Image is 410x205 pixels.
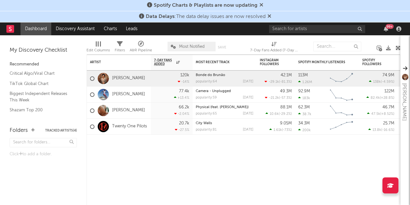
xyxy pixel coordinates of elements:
[269,96,279,100] span: -21.2k
[10,127,28,134] div: Folders
[382,128,393,132] span: -16.6 %
[154,58,175,66] span: 7-Day Fans Added
[298,80,312,84] div: 1.26M
[265,96,292,100] div: ( )
[382,105,394,109] div: 46.7M
[243,128,253,132] div: [DATE]
[250,38,298,57] div: 7-Day Fans Added (7-Day Fans Added)
[373,128,381,132] span: 13.8k
[362,58,385,66] div: Spotify Followers
[269,25,365,33] input: Search for artists
[10,150,77,158] div: Click to add a folder.
[115,38,125,57] div: Filters
[280,105,292,109] div: 88.1M
[298,89,310,93] div: 92.9M
[86,38,110,57] div: Edit Columns
[196,128,217,132] div: popularity: 81
[174,96,189,100] div: +13.4 %
[259,3,263,8] span: Dismiss
[115,47,125,54] div: Filters
[20,22,51,35] a: Dashboard
[384,89,394,93] div: 122M
[266,112,292,116] div: ( )
[10,90,70,103] a: Biggest Independent Releases This Week
[196,122,212,125] a: City Walls
[196,73,253,77] div: Bonde do Brunão
[10,80,70,87] a: TikTok Global Chart
[10,107,70,114] a: Shazam Top 200
[179,121,189,125] div: 20.7k
[280,89,292,93] div: 49.3M
[368,128,394,132] div: ( )
[269,80,279,84] span: -29.1k
[298,105,310,109] div: 62.3M
[327,103,356,119] svg: Chart title
[146,14,175,19] span: Data Delays
[243,80,253,83] div: [DATE]
[180,73,189,77] div: 120k
[313,42,361,51] input: Search...
[196,90,231,93] a: Camera - Unplugged
[179,89,189,93] div: 77.4k
[260,58,282,66] div: Instagram Followers
[371,96,380,100] span: 82.4k
[298,96,310,100] div: 183k
[386,24,394,29] div: 99 +
[196,90,253,93] div: Camera - Unplugged
[196,96,217,99] div: popularity: 59
[154,3,258,8] span: Spotify Charts & Playlists are now updating
[178,80,189,84] div: -14 %
[280,96,291,100] span: -57.3 %
[327,87,356,103] svg: Chart title
[196,60,244,64] div: Most Recent Track
[112,108,145,113] a: [PERSON_NAME]
[175,128,189,132] div: -27.5 %
[280,112,291,116] span: -29.2 %
[298,60,346,64] div: Spotify Monthly Listeners
[196,122,253,125] div: City Walls
[384,26,388,31] button: 99+
[179,45,205,49] span: Most Notified
[274,128,282,132] span: 1.61k
[382,73,394,77] div: 74.9M
[267,14,271,19] span: Dismiss
[280,80,291,84] span: -81.3 %
[10,70,70,77] a: Critical Algo/Viral Chart
[196,73,225,77] a: Bonde do Brunão
[196,106,253,109] div: Physical (feat. Troye Sivan)
[90,60,138,64] div: Artist
[99,22,121,35] a: Charts
[121,22,142,35] a: Leads
[45,129,77,132] button: Tracked Artists(4)
[400,83,408,121] div: [PERSON_NAME]
[327,71,356,87] svg: Chart title
[281,73,292,77] div: 42.1M
[298,121,310,125] div: 34.3M
[382,80,393,84] span: -4.59 %
[10,47,77,54] div: My Discovery Checklist
[146,14,266,19] span: : The data delay issues are now resolved
[86,47,110,54] div: Edit Columns
[112,92,145,97] a: [PERSON_NAME]
[270,112,279,116] span: 10.6k
[265,80,292,84] div: ( )
[381,96,393,100] span: +28.8 %
[298,128,311,132] div: 200k
[112,124,147,129] a: Twenty One Pilots
[280,121,292,125] div: 9.05M
[51,22,99,35] a: Discovery Assistant
[179,105,189,109] div: 66.2k
[174,112,189,116] div: -2.04 %
[371,112,380,116] span: 47.5k
[218,46,226,49] button: Save
[196,112,217,115] div: popularity: 65
[369,80,394,84] div: ( )
[327,119,356,135] svg: Chart title
[381,112,393,116] span: +8.52 %
[298,112,311,116] div: 38.7k
[10,138,77,147] input: Search for folders...
[130,38,152,57] div: A&R Pipeline
[112,76,145,81] a: [PERSON_NAME]
[367,112,394,116] div: ( )
[269,128,292,132] div: ( )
